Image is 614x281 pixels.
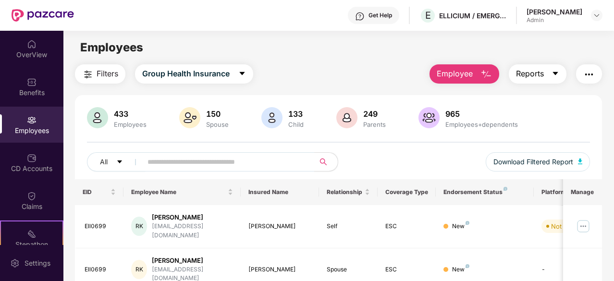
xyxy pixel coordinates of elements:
span: Employees [80,40,143,54]
img: svg+xml;base64,PHN2ZyBpZD0iRHJvcGRvd24tMzJ4MzIiIHhtbG5zPSJodHRwOi8vd3d3LnczLm9yZy8yMDAwL3N2ZyIgd2... [593,12,601,19]
button: Allcaret-down [87,152,146,171]
img: svg+xml;base64,PHN2ZyB4bWxucz0iaHR0cDovL3d3dy53My5vcmcvMjAwMC9zdmciIHdpZHRoPSIyNCIgaGVpZ2h0PSIyNC... [583,69,595,80]
img: svg+xml;base64,PHN2ZyBpZD0iSGVscC0zMngzMiIgeG1sbnM9Imh0dHA6Ly93d3cudzMub3JnLzIwMDAvc3ZnIiB3aWR0aD... [355,12,365,21]
span: Filters [97,68,118,80]
img: svg+xml;base64,PHN2ZyB4bWxucz0iaHR0cDovL3d3dy53My5vcmcvMjAwMC9zdmciIHhtbG5zOnhsaW5rPSJodHRwOi8vd3... [87,107,108,128]
button: search [314,152,338,171]
div: 965 [443,109,520,119]
div: Child [286,121,306,128]
img: svg+xml;base64,PHN2ZyBpZD0iU2V0dGluZy0yMHgyMCIgeG1sbnM9Imh0dHA6Ly93d3cudzMub3JnLzIwMDAvc3ZnIiB3aW... [10,258,20,268]
img: svg+xml;base64,PHN2ZyBpZD0iQmVuZWZpdHMiIHhtbG5zPSJodHRwOi8vd3d3LnczLm9yZy8yMDAwL3N2ZyIgd2lkdGg9Ij... [27,77,37,87]
img: svg+xml;base64,PHN2ZyB4bWxucz0iaHR0cDovL3d3dy53My5vcmcvMjAwMC9zdmciIHdpZHRoPSIyMSIgaGVpZ2h0PSIyMC... [27,229,37,239]
button: Group Health Insurancecaret-down [135,64,253,84]
span: Download Filtered Report [493,157,573,167]
span: Relationship [327,188,363,196]
div: 433 [112,109,148,119]
img: svg+xml;base64,PHN2ZyB4bWxucz0iaHR0cDovL3d3dy53My5vcmcvMjAwMC9zdmciIHdpZHRoPSI4IiBoZWlnaHQ9IjgiIH... [466,264,469,268]
img: svg+xml;base64,PHN2ZyBpZD0iRW1wbG95ZWVzIiB4bWxucz0iaHR0cDovL3d3dy53My5vcmcvMjAwMC9zdmciIHdpZHRoPS... [27,115,37,125]
div: [PERSON_NAME] [248,222,311,231]
span: caret-down [238,70,246,78]
div: RK [131,260,147,279]
div: 249 [361,109,388,119]
div: Not Verified [551,221,586,231]
div: Platform Status [541,188,594,196]
img: svg+xml;base64,PHN2ZyB4bWxucz0iaHR0cDovL3d3dy53My5vcmcvMjAwMC9zdmciIHdpZHRoPSI4IiBoZWlnaHQ9IjgiIH... [503,187,507,191]
img: New Pazcare Logo [12,9,74,22]
img: svg+xml;base64,PHN2ZyB4bWxucz0iaHR0cDovL3d3dy53My5vcmcvMjAwMC9zdmciIHhtbG5zOnhsaW5rPSJodHRwOi8vd3... [418,107,440,128]
img: svg+xml;base64,PHN2ZyB4bWxucz0iaHR0cDovL3d3dy53My5vcmcvMjAwMC9zdmciIHhtbG5zOnhsaW5rPSJodHRwOi8vd3... [480,69,492,80]
div: [PERSON_NAME] [527,7,582,16]
img: svg+xml;base64,PHN2ZyBpZD0iQ2xhaW0iIHhtbG5zPSJodHRwOi8vd3d3LnczLm9yZy8yMDAwL3N2ZyIgd2lkdGg9IjIwIi... [27,191,37,201]
div: [EMAIL_ADDRESS][DOMAIN_NAME] [152,222,233,240]
img: svg+xml;base64,PHN2ZyB4bWxucz0iaHR0cDovL3d3dy53My5vcmcvMjAwMC9zdmciIHdpZHRoPSIyNCIgaGVpZ2h0PSIyNC... [82,69,94,80]
div: Get Help [368,12,392,19]
div: Admin [527,16,582,24]
span: E [425,10,431,21]
div: [PERSON_NAME] [248,265,311,274]
div: Stepathon [1,240,62,249]
div: Employees+dependents [443,121,520,128]
img: svg+xml;base64,PHN2ZyB4bWxucz0iaHR0cDovL3d3dy53My5vcmcvMjAwMC9zdmciIHdpZHRoPSI4IiBoZWlnaHQ9IjgiIH... [466,221,469,225]
div: Spouse [327,265,370,274]
div: ESC [385,222,429,231]
span: search [314,158,333,166]
div: [PERSON_NAME] [152,256,233,265]
th: Manage [563,179,602,205]
div: [PERSON_NAME] [152,213,233,222]
span: All [100,157,108,167]
img: svg+xml;base64,PHN2ZyB4bWxucz0iaHR0cDovL3d3dy53My5vcmcvMjAwMC9zdmciIHhtbG5zOnhsaW5rPSJodHRwOi8vd3... [261,107,282,128]
div: Spouse [204,121,231,128]
div: 133 [286,109,306,119]
div: New [452,222,469,231]
th: Relationship [319,179,378,205]
button: Download Filtered Report [486,152,590,171]
img: svg+xml;base64,PHN2ZyBpZD0iQ0RfQWNjb3VudHMiIGRhdGEtbmFtZT0iQ0QgQWNjb3VudHMiIHhtbG5zPSJodHRwOi8vd3... [27,153,37,163]
div: ELLICIUM / EMERGYS SOLUTIONS PRIVATE LIMITED [439,11,506,20]
div: Ell0699 [85,265,116,274]
div: Self [327,222,370,231]
span: Employee [437,68,473,80]
div: 150 [204,109,231,119]
div: New [452,265,469,274]
div: Parents [361,121,388,128]
th: EID [75,179,124,205]
div: Settings [22,258,53,268]
div: Ell0699 [85,222,116,231]
img: svg+xml;base64,PHN2ZyB4bWxucz0iaHR0cDovL3d3dy53My5vcmcvMjAwMC9zdmciIHhtbG5zOnhsaW5rPSJodHRwOi8vd3... [578,159,583,164]
span: Employee Name [131,188,226,196]
span: caret-down [116,159,123,166]
span: Group Health Insurance [142,68,230,80]
button: Filters [75,64,125,84]
img: svg+xml;base64,PHN2ZyB4bWxucz0iaHR0cDovL3d3dy53My5vcmcvMjAwMC9zdmciIHhtbG5zOnhsaW5rPSJodHRwOi8vd3... [336,107,357,128]
div: Endorsement Status [443,188,526,196]
div: Employees [112,121,148,128]
div: RK [131,217,147,236]
img: manageButton [576,219,591,234]
span: caret-down [552,70,559,78]
div: ESC [385,265,429,274]
span: EID [83,188,109,196]
button: Employee [430,64,499,84]
th: Employee Name [123,179,241,205]
button: Reportscaret-down [509,64,566,84]
img: svg+xml;base64,PHN2ZyBpZD0iSG9tZSIgeG1sbnM9Imh0dHA6Ly93d3cudzMub3JnLzIwMDAvc3ZnIiB3aWR0aD0iMjAiIG... [27,39,37,49]
span: Reports [516,68,544,80]
img: svg+xml;base64,PHN2ZyB4bWxucz0iaHR0cDovL3d3dy53My5vcmcvMjAwMC9zdmciIHhtbG5zOnhsaW5rPSJodHRwOi8vd3... [179,107,200,128]
th: Insured Name [241,179,319,205]
th: Coverage Type [378,179,436,205]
